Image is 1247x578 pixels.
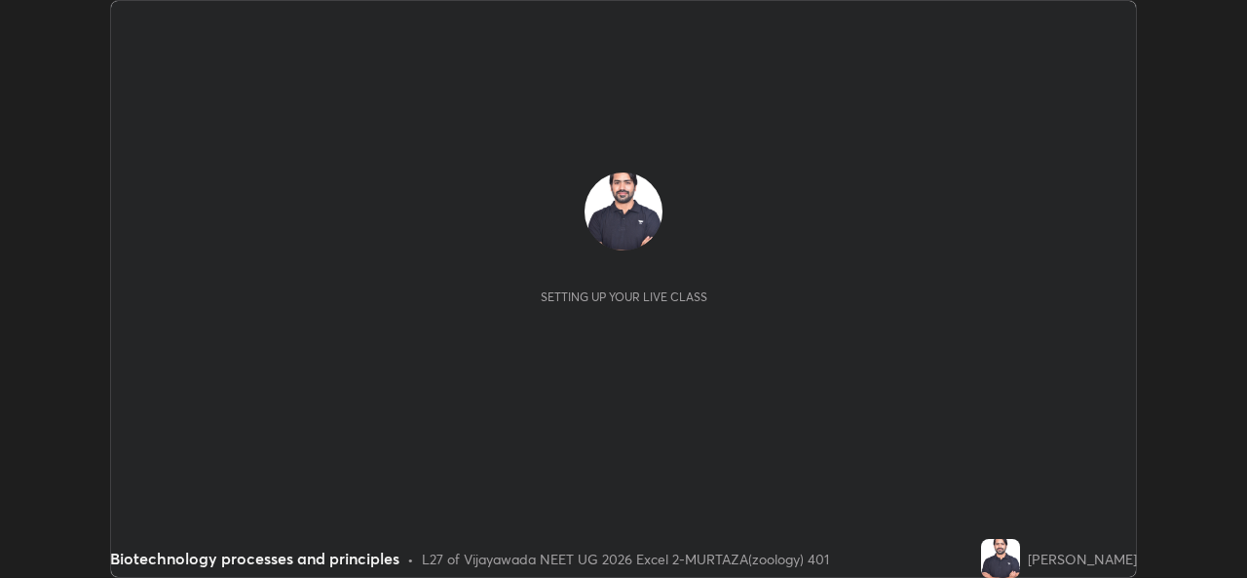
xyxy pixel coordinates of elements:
div: Setting up your live class [541,289,707,304]
div: • [407,549,414,569]
img: 301a748303844e6f8a1a38f05d558887.jpg [585,173,662,250]
img: 301a748303844e6f8a1a38f05d558887.jpg [981,539,1020,578]
div: [PERSON_NAME] [1028,549,1137,569]
div: L27 of Vijayawada NEET UG 2026 Excel 2-MURTAZA(zoology) 401 [422,549,829,569]
div: Biotechnology processes and principles [110,547,399,570]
